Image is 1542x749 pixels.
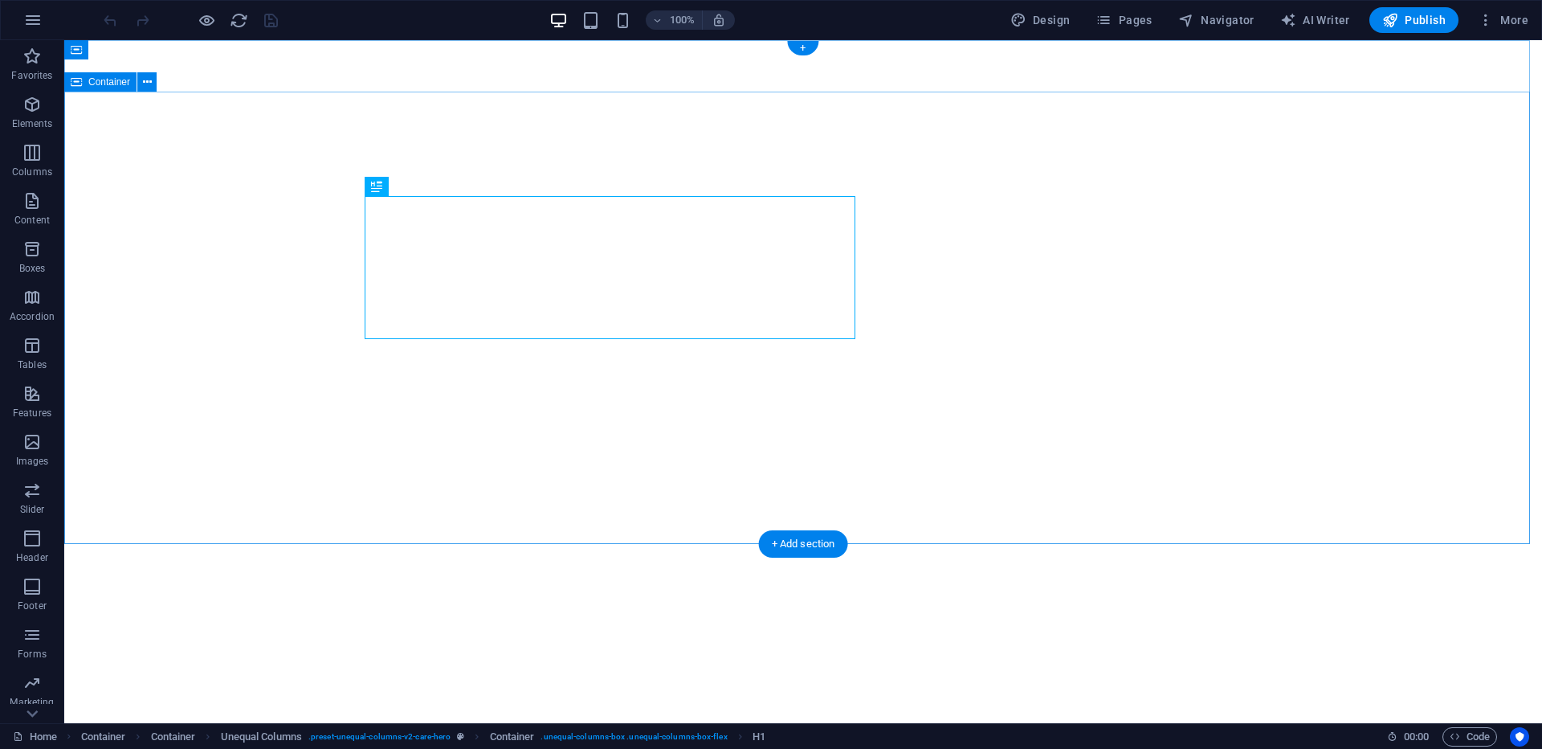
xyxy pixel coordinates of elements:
p: Forms [18,648,47,661]
span: Container [88,77,130,87]
button: 100% [646,10,703,30]
div: Design (Ctrl+Alt+Y) [1004,7,1077,33]
button: More [1471,7,1535,33]
p: Tables [18,358,47,371]
button: reload [229,10,248,30]
p: Footer [18,600,47,612]
span: Click to select. Double-click to edit [81,727,126,747]
i: On resize automatically adjust zoom level to fit chosen device. [712,13,726,27]
i: This element is a customizable preset [457,732,464,741]
button: Publish [1369,7,1458,33]
p: Marketing [10,696,54,709]
button: Usercentrics [1510,727,1529,747]
span: Click to select. Double-click to edit [221,727,302,747]
span: Pages [1095,12,1152,28]
span: AI Writer [1280,12,1350,28]
span: Click to select. Double-click to edit [753,727,765,747]
p: Features [13,407,51,420]
button: Pages [1089,7,1158,33]
p: Boxes [19,262,46,275]
span: More [1478,12,1528,28]
p: Favorites [11,69,52,82]
span: . unequal-columns-box .unequal-columns-box-flex [541,727,727,747]
a: Click to cancel selection. Double-click to open Pages [13,727,57,747]
span: Click to select. Double-click to edit [490,727,535,747]
span: Click to select. Double-click to edit [151,727,196,747]
p: Columns [12,166,52,178]
button: Click here to leave preview mode and continue editing [197,10,216,30]
div: + [787,41,818,55]
nav: breadcrumb [81,727,765,747]
span: Design [1010,12,1071,28]
span: : [1415,731,1418,743]
span: . preset-unequal-columns-v2-care-hero [308,727,451,747]
h6: 100% [670,10,696,30]
button: Navigator [1172,7,1261,33]
button: Code [1442,727,1497,747]
h6: Session time [1387,727,1430,747]
p: Images [16,455,49,468]
button: Design [1004,7,1077,33]
p: Accordion [10,310,55,323]
span: 00 00 [1404,727,1429,747]
button: AI Writer [1274,7,1356,33]
i: Reload page [230,11,248,30]
p: Slider [20,503,45,516]
div: + Add section [759,530,848,558]
p: Header [16,551,48,564]
span: Code [1450,727,1490,747]
p: Content [14,214,50,227]
span: Publish [1382,12,1446,28]
p: Elements [12,117,53,130]
span: Navigator [1178,12,1254,28]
